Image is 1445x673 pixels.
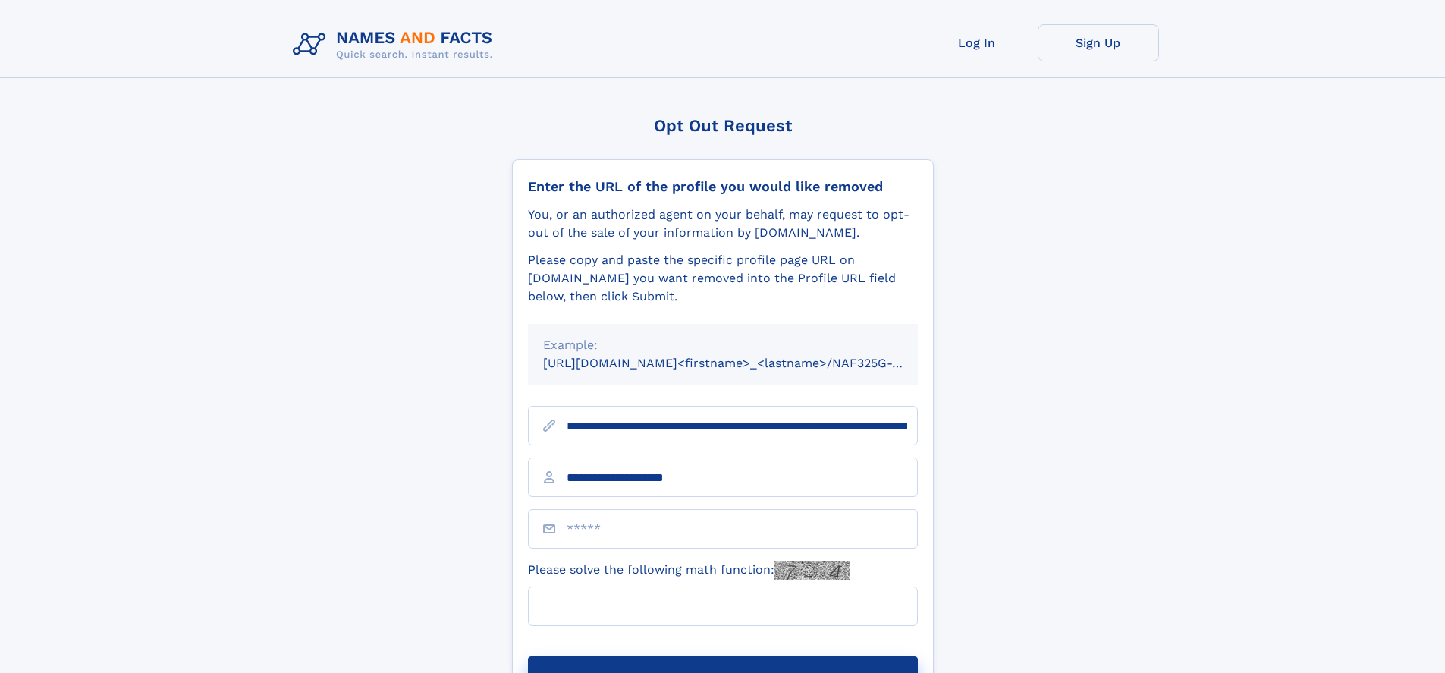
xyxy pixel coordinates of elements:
[528,251,918,306] div: Please copy and paste the specific profile page URL on [DOMAIN_NAME] you want removed into the Pr...
[543,356,947,370] small: [URL][DOMAIN_NAME]<firstname>_<lastname>/NAF325G-xxxxxxxx
[543,336,903,354] div: Example:
[528,178,918,195] div: Enter the URL of the profile you would like removed
[512,116,934,135] div: Opt Out Request
[528,561,850,580] label: Please solve the following math function:
[1038,24,1159,61] a: Sign Up
[916,24,1038,61] a: Log In
[287,24,505,65] img: Logo Names and Facts
[528,206,918,242] div: You, or an authorized agent on your behalf, may request to opt-out of the sale of your informatio...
